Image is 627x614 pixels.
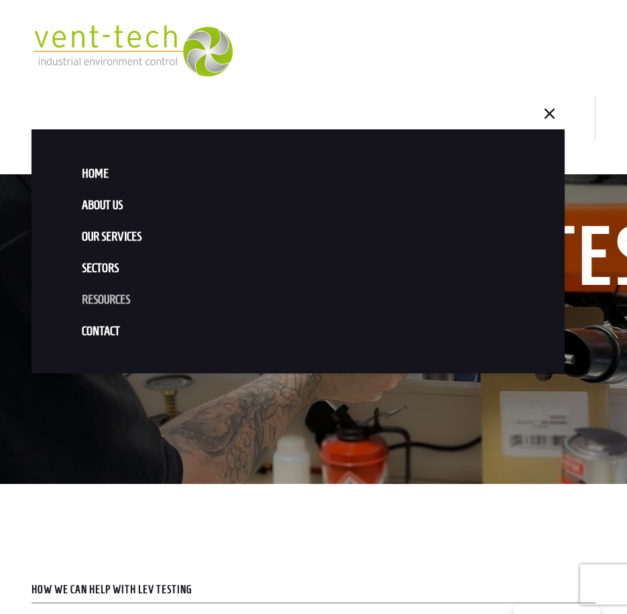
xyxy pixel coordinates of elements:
[32,585,596,595] p: HOW WE CAN HELP WITH LEV TESTING
[58,190,538,221] a: About us
[58,316,538,347] a: Contact
[32,25,233,76] img: 2023-09-27T08_35_16.549ZVENT-TECH---Clear-background
[58,284,538,316] a: Resources
[58,158,538,190] a: Home
[58,221,538,253] a: Our Services
[58,253,538,284] a: Sectors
